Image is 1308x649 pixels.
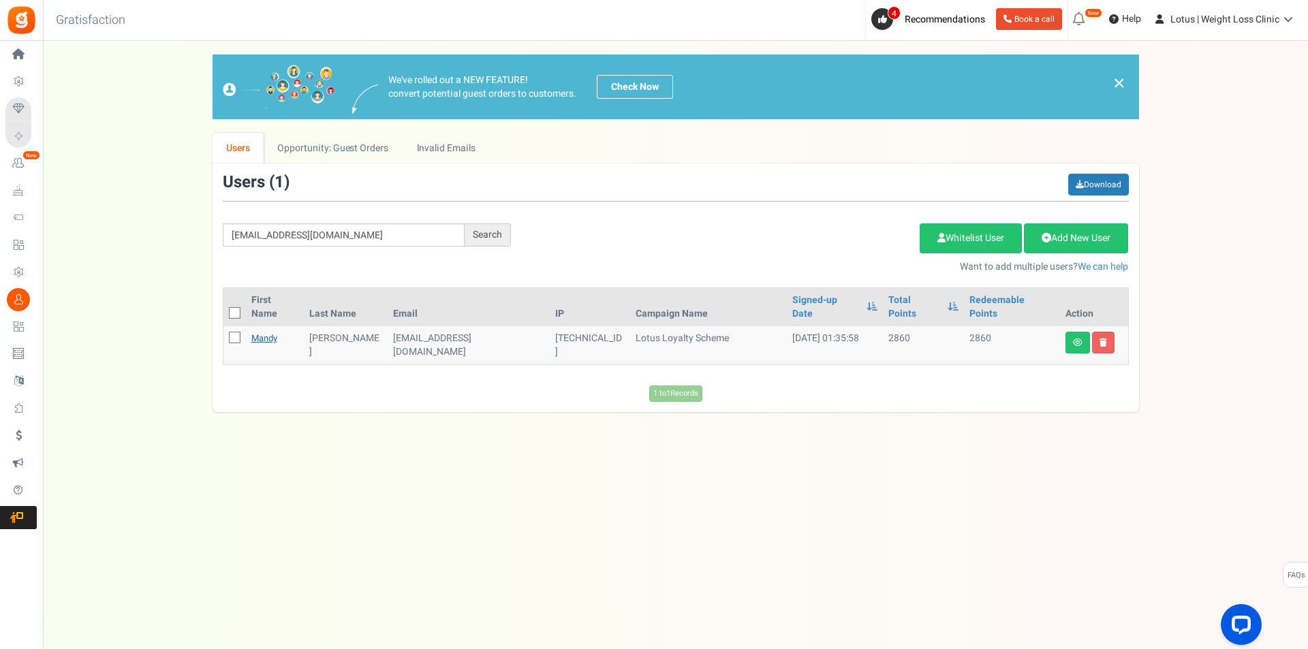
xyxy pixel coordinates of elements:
a: Users [213,133,264,163]
th: IP [550,288,630,326]
th: Campaign Name [630,288,787,326]
p: We've rolled out a NEW FEATURE! convert potential guest orders to customers. [388,74,576,101]
td: [PERSON_NAME] [304,326,388,364]
img: images [223,65,335,109]
th: First Name [246,288,305,326]
h3: Users ( ) [223,174,290,191]
span: FAQs [1287,563,1305,588]
img: Gratisfaction [6,5,37,35]
img: images [352,84,378,114]
th: Last Name [304,288,388,326]
span: Help [1119,12,1141,26]
h3: Gratisfaction [41,7,140,34]
a: Book a call [996,8,1062,30]
a: Redeemable Points [969,294,1055,321]
em: New [22,151,40,160]
em: New [1085,8,1102,18]
a: Whitelist User [920,223,1022,253]
div: Search [465,223,511,247]
th: Action [1060,288,1128,326]
a: Download [1068,174,1129,195]
a: Check Now [597,75,673,99]
i: Delete user [1100,338,1107,347]
a: Total Points [888,294,941,321]
td: Lotus Loyalty Scheme [630,326,787,364]
a: Add New User [1024,223,1128,253]
a: Opportunity: Guest Orders [264,133,402,163]
a: New [5,152,37,175]
th: Email [388,288,550,326]
span: Recommendations [905,12,985,27]
a: We can help [1078,259,1128,274]
input: Search by email or name [223,223,465,247]
td: 2860 [883,326,964,364]
a: Mandy [251,332,277,345]
a: Help [1104,8,1147,30]
i: View details [1073,338,1083,347]
td: [TECHNICAL_ID] [550,326,630,364]
td: customer [388,326,550,364]
td: 2860 [964,326,1060,364]
a: × [1113,75,1125,91]
a: Signed-up Date [792,294,860,321]
span: 1 [275,170,284,194]
span: 4 [888,6,901,20]
p: Want to add multiple users? [531,260,1129,274]
span: Lotus | Weight Loss Clinic [1170,12,1279,27]
a: Invalid Emails [403,133,489,163]
td: [DATE] 01:35:58 [787,326,883,364]
a: 4 Recommendations [871,8,991,30]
